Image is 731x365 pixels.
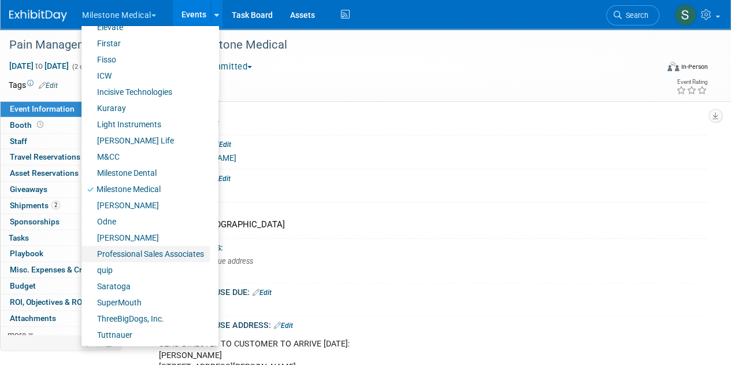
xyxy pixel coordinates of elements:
a: Event Information [1,101,121,117]
a: Tasks [1,230,121,246]
span: Sponsorships [10,217,60,226]
span: ROI, Objectives & ROO [10,297,87,307]
a: quip [81,262,210,278]
span: Playbook [10,249,43,258]
a: Firstar [81,35,210,51]
a: Odne [81,213,210,230]
a: more [1,327,121,342]
span: Booth [10,120,46,130]
a: [PERSON_NAME] [81,230,210,246]
a: [PERSON_NAME] Life [81,132,210,149]
a: Edit [39,82,58,90]
div: ADVANCE WAREHOUSE ADDRESS: [141,316,708,331]
span: Tasks [9,233,29,242]
a: Light Instruments [81,116,210,132]
a: Shipments2 [1,198,121,213]
a: Sponsorships [1,214,121,230]
a: Attachments [1,311,121,326]
span: Giveaways [10,185,47,194]
span: Search [622,11,648,20]
a: Search [606,5,659,25]
div: Event Website: [141,114,708,129]
td: Tags [9,79,58,91]
span: Budget [10,281,36,290]
a: Booth [1,117,121,133]
a: Fisso [81,51,210,68]
a: Edit [274,322,293,330]
span: Shipments [10,201,60,210]
div: In-Person [681,62,708,71]
span: Event Information [10,104,75,113]
a: SuperMouth [81,294,210,311]
span: 2 [51,201,60,209]
a: [PERSON_NAME] [81,197,210,213]
span: more [8,330,26,339]
a: M&CC [81,149,210,165]
span: (2 days) [71,63,95,71]
div: ADVANCE WAREHOUSE DUE: [141,283,708,298]
span: Travel Reservations [10,152,80,161]
span: Staff [10,137,27,146]
td: Personalize Event Tab Strip [77,335,98,350]
img: ExhibitDay [9,10,67,21]
div: Event Venue Address: [141,239,708,253]
a: Saratoga [81,278,210,294]
a: Milestone Medical [81,181,210,197]
a: Playbook [1,246,121,261]
a: ICW [81,68,210,84]
div: Event Format [606,60,708,78]
div: Grand Hyatt [GEOGRAPHIC_DATA] [150,216,699,234]
div: Exhibitor Website: [141,135,708,150]
a: Edit [211,175,231,183]
div: Event Venue Name: [141,202,708,217]
span: [DATE] [DATE] [9,61,69,71]
span: Attachments [10,314,56,323]
a: Incisive Technologies [81,84,210,100]
a: ThreeBigDogs, Inc. [81,311,210,327]
div: Pain Management IEP 98142-2025 Milestone Medical [5,35,648,56]
a: ROI, Objectives & ROO [1,294,121,310]
div: Event Rating [676,79,707,85]
a: Travel Reservations [1,149,121,165]
a: Budget [1,278,121,294]
a: Milestone Dental [81,165,210,181]
a: Giveaways [1,182,121,197]
a: Edit [212,141,231,149]
img: Format-Inperson.png [667,62,679,71]
div: Show Forms Due:: [141,169,708,185]
a: Asset Reservations14 [1,165,121,181]
span: Asset Reservations [10,168,93,178]
span: Booth not reserved yet [35,120,46,129]
a: Edit [253,289,272,297]
img: Sam Murphy [674,4,696,26]
a: Professional Sales Associates [81,246,210,262]
span: Misc. Expenses & Credits [10,265,100,274]
span: to [34,61,44,71]
a: Kuraray [81,100,210,116]
a: Misc. Expenses & Credits [1,262,121,278]
button: Committed [188,61,257,73]
a: Staff [1,134,121,149]
a: Elevate [81,19,210,35]
a: Tuttnauer [81,327,210,343]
